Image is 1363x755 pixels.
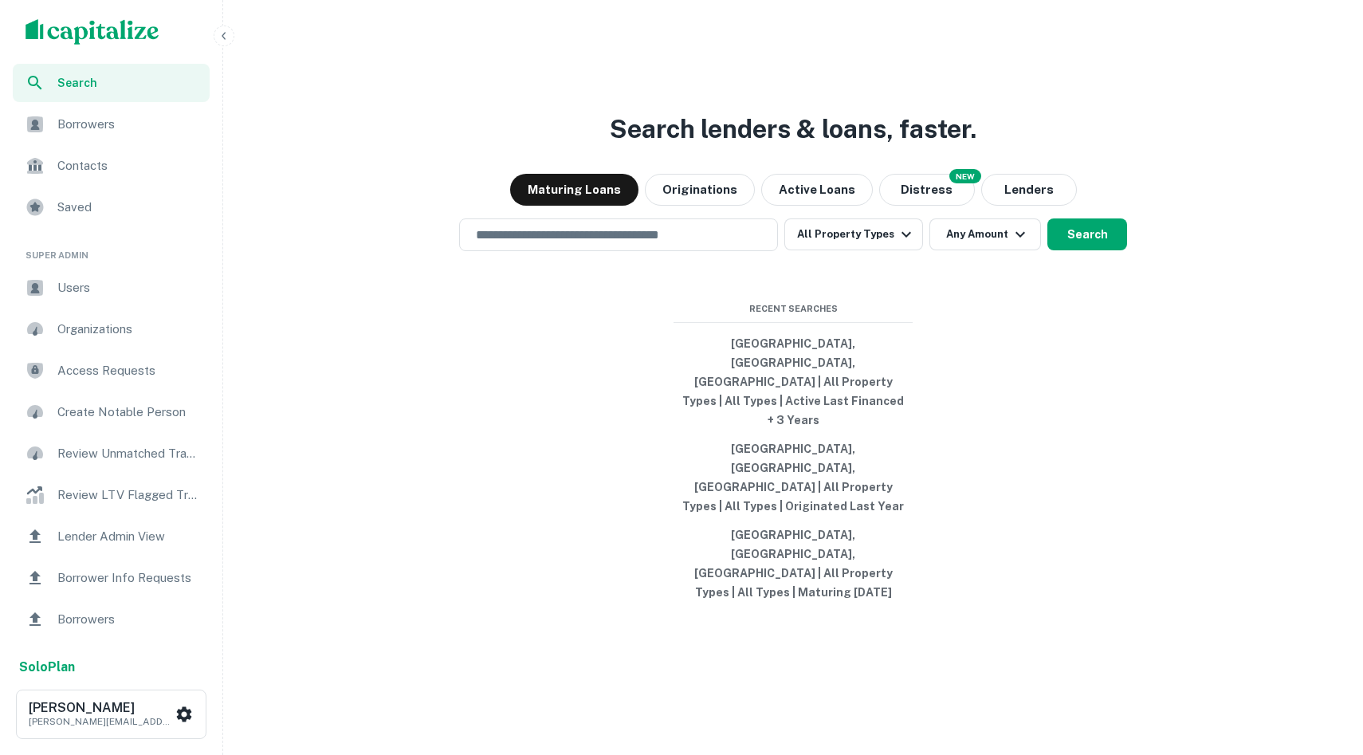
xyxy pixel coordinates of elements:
[929,218,1041,250] button: Any Amount
[13,642,210,680] a: Email Testing
[13,476,210,514] a: Review LTV Flagged Transactions
[674,329,913,435] button: [GEOGRAPHIC_DATA], [GEOGRAPHIC_DATA], [GEOGRAPHIC_DATA] | All Property Types | All Types | Active...
[13,435,210,473] a: Review Unmatched Transactions
[29,702,172,714] h6: [PERSON_NAME]
[57,486,200,505] span: Review LTV Flagged Transactions
[645,174,755,206] button: Originations
[57,115,200,134] span: Borrowers
[674,302,913,316] span: Recent Searches
[16,690,206,739] button: [PERSON_NAME][PERSON_NAME][EMAIL_ADDRESS][PERSON_NAME][DOMAIN_NAME]
[13,147,210,185] a: Contacts
[1283,627,1363,704] iframe: Chat Widget
[13,105,210,144] a: Borrowers
[610,110,976,148] h3: Search lenders & loans, faster.
[674,435,913,521] button: [GEOGRAPHIC_DATA], [GEOGRAPHIC_DATA], [GEOGRAPHIC_DATA] | All Property Types | All Types | Origin...
[13,393,210,431] a: Create Notable Person
[29,714,172,729] p: [PERSON_NAME][EMAIL_ADDRESS][PERSON_NAME][DOMAIN_NAME]
[57,568,200,588] span: Borrower Info Requests
[13,310,210,348] a: Organizations
[57,403,200,422] span: Create Notable Person
[57,610,200,629] span: Borrowers
[19,658,75,677] a: SoloPlan
[784,218,923,250] button: All Property Types
[26,19,159,45] img: capitalize-logo.png
[57,361,200,380] span: Access Requests
[57,527,200,546] span: Lender Admin View
[57,320,200,339] span: Organizations
[57,444,200,463] span: Review Unmatched Transactions
[57,74,200,92] span: Search
[13,559,210,597] a: Borrower Info Requests
[879,174,975,206] button: Search distressed loans with lien and other non-mortgage details.
[13,352,210,390] a: Access Requests
[19,659,75,674] strong: Solo Plan
[13,188,210,226] a: Saved
[949,169,981,183] div: NEW
[13,600,210,639] a: Borrowers
[761,174,873,206] button: Active Loans
[13,517,210,556] a: Lender Admin View
[510,174,638,206] button: Maturing Loans
[13,64,210,102] a: Search
[1047,218,1127,250] button: Search
[674,521,913,607] button: [GEOGRAPHIC_DATA], [GEOGRAPHIC_DATA], [GEOGRAPHIC_DATA] | All Property Types | All Types | Maturi...
[981,174,1077,206] button: Lenders
[57,278,200,297] span: Users
[57,156,200,175] span: Contacts
[13,269,210,307] a: Users
[13,230,210,269] li: Super Admin
[57,198,200,217] span: Saved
